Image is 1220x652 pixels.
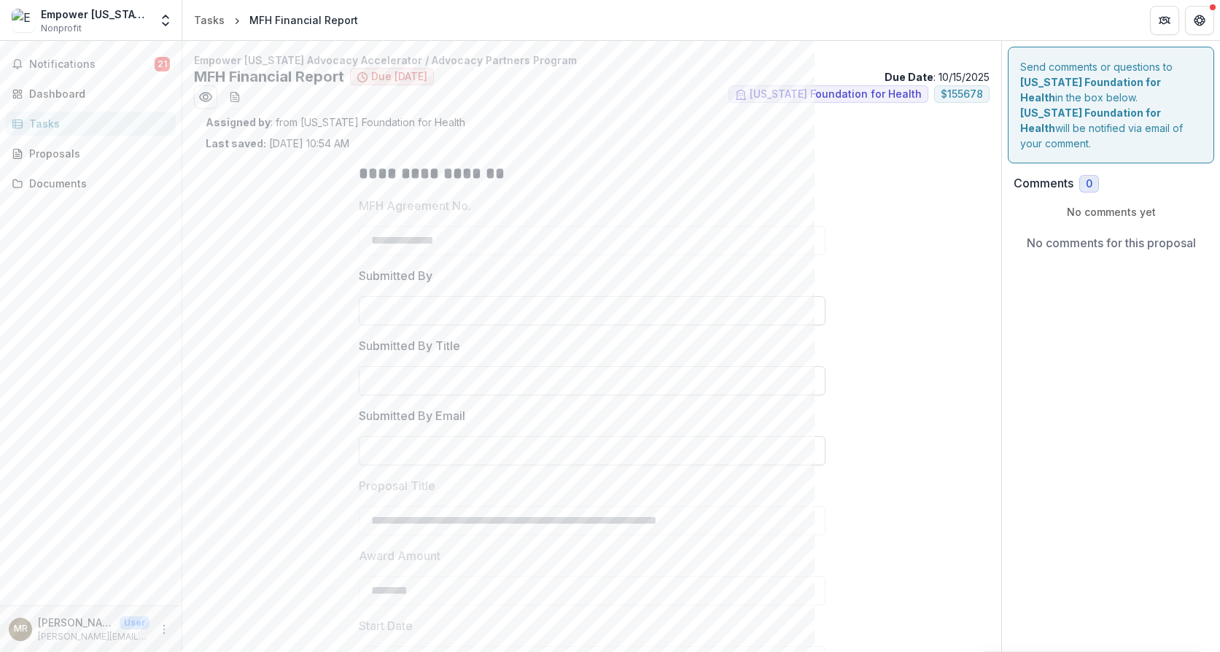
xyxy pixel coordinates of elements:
[359,267,432,284] p: Submitted By
[194,12,225,28] div: Tasks
[1014,176,1073,190] h2: Comments
[359,197,471,214] p: MFH Agreement No.
[29,176,164,191] div: Documents
[359,477,435,494] p: Proposal Title
[41,22,82,35] span: Nonprofit
[359,407,465,424] p: Submitted By Email
[38,630,149,643] p: [PERSON_NAME][EMAIL_ADDRESS][DOMAIN_NAME]
[188,9,230,31] a: Tasks
[1027,234,1196,252] p: No comments for this proposal
[1185,6,1214,35] button: Get Help
[1014,204,1208,220] p: No comments yet
[194,53,990,68] p: Empower [US_STATE] Advocacy Accelerator / Advocacy Partners Program
[1086,178,1092,190] span: 0
[155,621,173,638] button: More
[1020,76,1161,104] strong: [US_STATE] Foundation for Health
[6,53,176,76] button: Notifications21
[750,88,922,101] span: [US_STATE] Foundation for Health
[194,85,217,109] button: Preview 31c3bc58-76a0-40ca-abb8-695d4f649cb3.pdf
[885,71,933,83] strong: Due Date
[6,112,176,136] a: Tasks
[29,86,164,101] div: Dashboard
[371,71,427,83] span: Due [DATE]
[41,7,149,22] div: Empower [US_STATE]
[6,141,176,166] a: Proposals
[29,58,155,71] span: Notifications
[206,115,978,130] p: : from [US_STATE] Foundation for Health
[194,68,344,85] h2: MFH Financial Report
[155,57,170,71] span: 21
[206,116,271,128] strong: Assigned by
[29,116,164,131] div: Tasks
[6,171,176,195] a: Documents
[14,624,28,634] div: Mallory Rusch
[359,547,440,564] p: Award Amount
[120,616,149,629] p: User
[941,88,983,101] span: $ 155678
[6,82,176,106] a: Dashboard
[359,337,460,354] p: Submitted By Title
[29,146,164,161] div: Proposals
[359,617,413,634] p: Start Date
[188,9,364,31] nav: breadcrumb
[885,69,990,85] p: : 10/15/2025
[1020,106,1161,134] strong: [US_STATE] Foundation for Health
[206,137,266,150] strong: Last saved:
[1150,6,1179,35] button: Partners
[249,12,358,28] div: MFH Financial Report
[223,85,246,109] button: download-word-button
[12,9,35,32] img: Empower Missouri
[206,136,349,151] p: [DATE] 10:54 AM
[155,6,176,35] button: Open entity switcher
[1008,47,1214,163] div: Send comments or questions to in the box below. will be notified via email of your comment.
[38,615,114,630] p: [PERSON_NAME]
